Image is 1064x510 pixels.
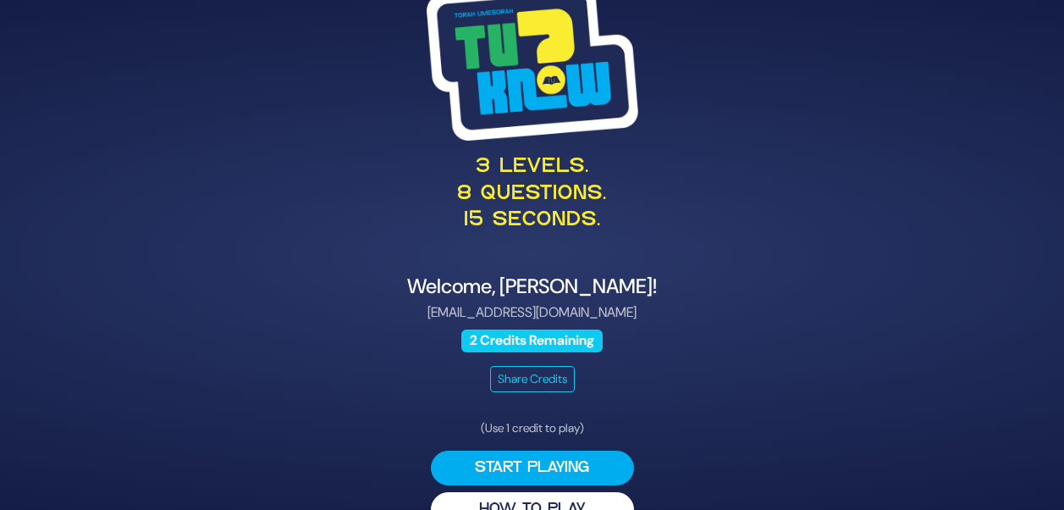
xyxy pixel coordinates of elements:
button: Start Playing [431,451,634,485]
p: [EMAIL_ADDRESS][DOMAIN_NAME] [119,302,945,323]
h4: Welcome, [PERSON_NAME]! [119,274,945,299]
span: 2 Credits Remaining [461,330,604,352]
button: Share Credits [490,366,575,392]
p: (Use 1 credit to play) [431,419,634,437]
p: 3 levels. 8 questions. 15 seconds. [119,154,945,234]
